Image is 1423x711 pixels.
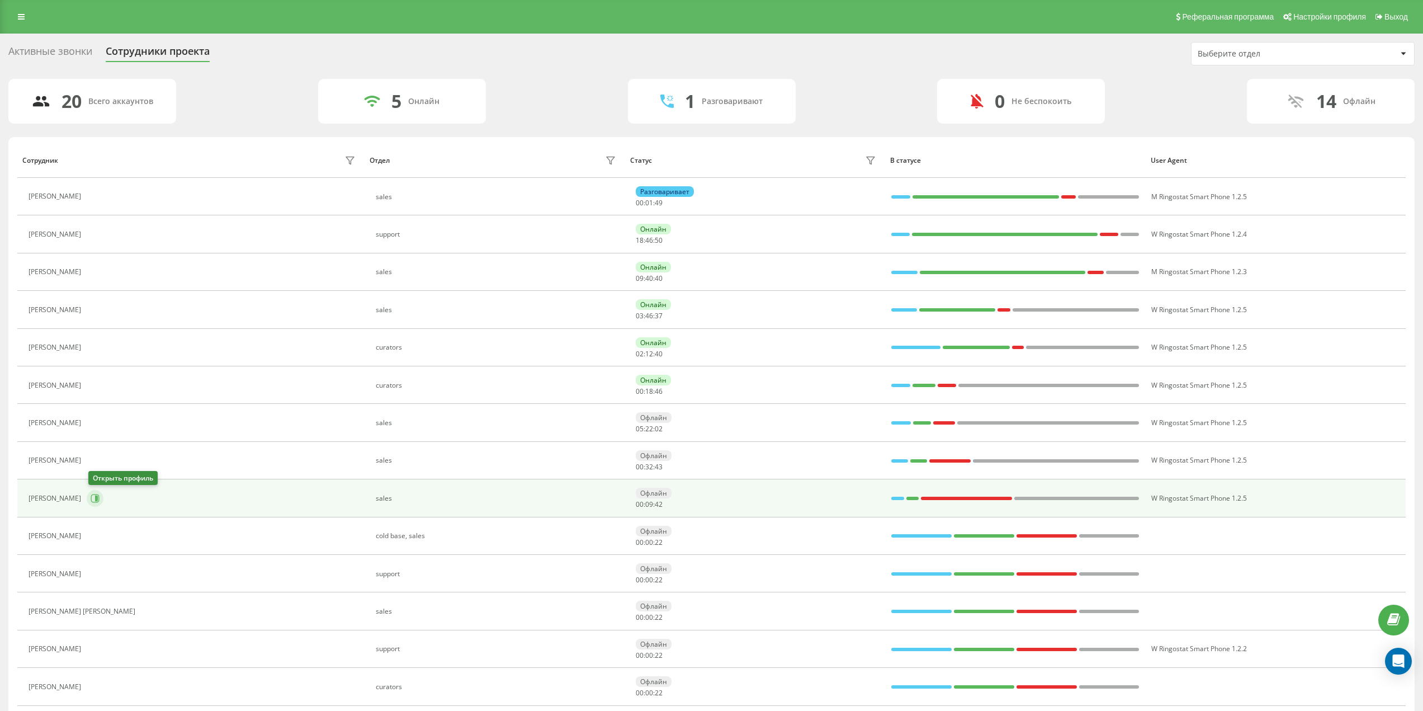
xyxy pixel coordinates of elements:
div: : : [636,614,663,621]
span: 00 [645,651,653,660]
span: W Ringostat Smart Phone 1.2.5 [1151,342,1247,352]
span: 50 [655,236,663,245]
div: : : [636,275,663,282]
div: cold base, sales [376,532,619,540]
div: Офлайн [636,563,672,574]
div: sales [376,268,619,276]
span: 22 [655,538,663,547]
span: 00 [645,613,653,622]
span: 00 [636,198,644,208]
div: Сотрудник [22,157,58,164]
span: 18 [636,236,644,245]
div: Онлайн [636,337,671,348]
div: : : [636,388,663,395]
span: 00 [636,462,644,472]
span: W Ringostat Smart Phone 1.2.5 [1151,418,1247,427]
span: M Ringostat Smart Phone 1.2.5 [1151,192,1247,201]
div: [PERSON_NAME] [29,456,84,464]
div: : : [636,501,663,508]
div: Разговаривают [702,97,763,106]
div: [PERSON_NAME] [29,343,84,351]
span: W Ringostat Smart Phone 1.2.5 [1151,305,1247,314]
span: 46 [655,387,663,396]
span: W Ringostat Smart Phone 1.2.5 [1151,380,1247,390]
div: [PERSON_NAME] [29,268,84,276]
span: W Ringostat Smart Phone 1.2.5 [1151,493,1247,503]
span: W Ringostat Smart Phone 1.2.2 [1151,644,1247,653]
div: support [376,230,619,238]
div: [PERSON_NAME] [29,645,84,653]
div: Активные звонки [8,45,92,63]
span: 22 [645,424,653,434]
div: [PERSON_NAME] [29,683,84,691]
div: Статус [630,157,652,164]
div: Офлайн [636,488,672,498]
div: : : [636,463,663,471]
span: 22 [655,613,663,622]
div: Онлайн [636,262,671,272]
div: sales [376,495,619,502]
div: : : [636,312,663,320]
div: Офлайн [636,450,672,461]
div: 5 [391,91,401,112]
div: Офлайн [636,412,672,423]
div: Выберите отдел [1198,49,1331,59]
div: Онлайн [636,224,671,234]
div: Отдел [370,157,390,164]
div: Сотрудники проекта [106,45,210,63]
div: User Agent [1151,157,1401,164]
div: sales [376,193,619,201]
div: [PERSON_NAME] [29,192,84,200]
div: Онлайн [408,97,439,106]
span: 00 [636,688,644,698]
span: 00 [636,500,644,509]
div: [PERSON_NAME] [29,230,84,238]
div: sales [376,608,619,615]
span: W Ringostat Smart Phone 1.2.4 [1151,229,1247,239]
span: 05 [636,424,644,434]
div: [PERSON_NAME] [29,570,84,578]
div: : : [636,576,663,584]
span: 18 [645,387,653,396]
div: : : [636,652,663,660]
span: 00 [645,688,653,698]
span: 22 [655,688,663,698]
div: Офлайн [636,639,672,649]
div: Не беспокоить [1011,97,1071,106]
span: 00 [645,575,653,585]
div: : : [636,237,663,244]
span: 49 [655,198,663,208]
span: 46 [645,311,653,321]
div: Офлайн [636,676,672,687]
span: 00 [636,387,644,396]
div: Офлайн [636,526,672,536]
div: curators [376,382,619,389]
span: Настройки профиля [1293,12,1366,21]
div: : : [636,199,663,207]
div: [PERSON_NAME] [29,495,84,502]
span: 00 [636,538,644,547]
div: 1 [685,91,695,112]
div: : : [636,689,663,697]
div: 14 [1316,91,1336,112]
div: 0 [995,91,1005,112]
div: [PERSON_NAME] [29,382,84,389]
span: 00 [636,575,644,585]
div: Открыть профиль [88,471,158,485]
span: 40 [655,349,663,359]
div: Онлайн [636,375,671,385]
span: 32 [645,462,653,472]
div: : : [636,350,663,358]
div: Разговаривает [636,186,694,197]
span: M Ringostat Smart Phone 1.2.3 [1151,267,1247,276]
span: 42 [655,500,663,509]
span: 00 [636,613,644,622]
span: 02 [655,424,663,434]
span: 03 [636,311,644,321]
span: 01 [645,198,653,208]
span: 02 [636,349,644,359]
span: Выход [1384,12,1408,21]
div: : : [636,539,663,547]
div: В статусе [890,157,1140,164]
div: Open Intercom Messenger [1385,648,1412,675]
